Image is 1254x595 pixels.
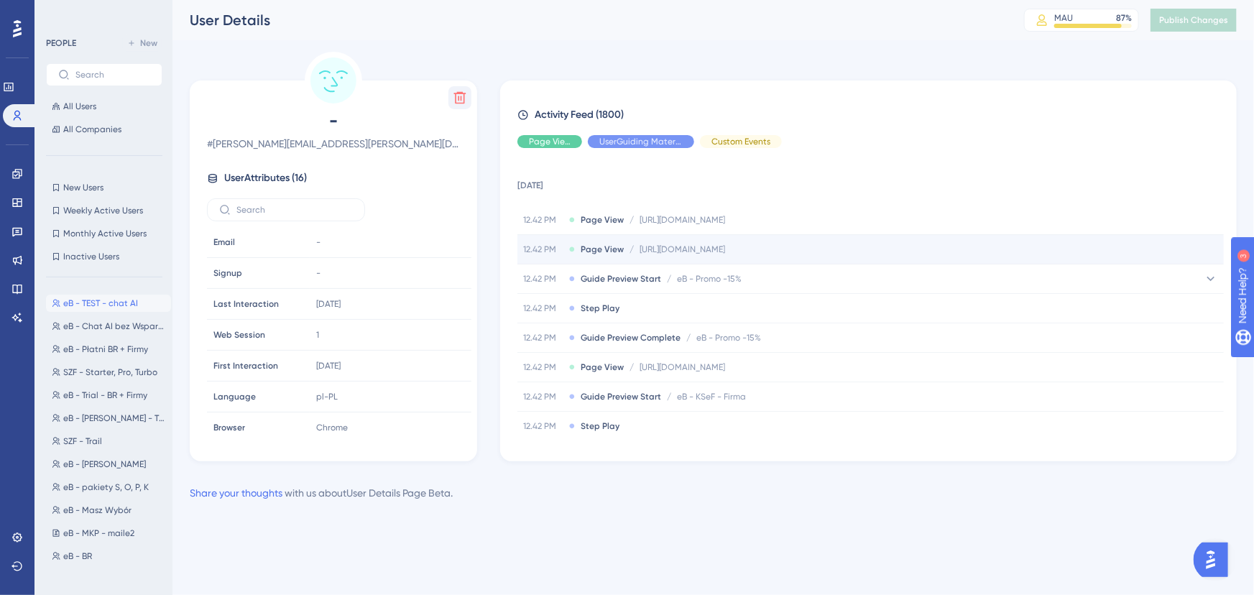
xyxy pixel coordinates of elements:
[581,303,619,314] span: Step Play
[630,244,634,255] span: /
[46,387,171,404] button: eB - Trial - BR + Firmy
[523,332,563,343] span: 12.42 PM
[581,391,661,402] span: Guide Preview Start
[46,525,171,542] button: eB - MKP - maile2
[1151,9,1237,32] button: Publish Changes
[46,121,162,138] button: All Companies
[667,391,671,402] span: /
[630,214,634,226] span: /
[581,273,661,285] span: Guide Preview Start
[1116,12,1132,24] div: 87 %
[523,303,563,314] span: 12.42 PM
[213,267,242,279] span: Signup
[46,548,171,565] button: eB - BR
[46,179,162,196] button: New Users
[46,225,162,242] button: Monthly Active Users
[213,329,265,341] span: Web Session
[63,251,119,262] span: Inactive Users
[63,320,165,332] span: eB - Chat AI bez Wsparcia
[523,361,563,373] span: 12.42 PM
[63,458,146,470] span: eB - [PERSON_NAME]
[686,332,691,343] span: /
[581,361,624,373] span: Page View
[63,343,148,355] span: eB - Płatni BR + Firmy
[535,106,624,124] span: Activity Feed (1800)
[316,299,341,309] time: [DATE]
[1194,538,1237,581] iframe: UserGuiding AI Assistant Launcher
[316,329,319,341] span: 1
[63,297,138,309] span: eB - TEST - chat AI
[63,205,143,216] span: Weekly Active Users
[677,273,742,285] span: eB - Promo -15%
[63,527,134,539] span: eB - MKP - maile2
[316,236,321,248] span: -
[46,98,162,115] button: All Users
[140,37,157,49] span: New
[523,391,563,402] span: 12.42 PM
[696,332,761,343] span: eB - Promo -15%
[581,244,624,255] span: Page View
[581,214,624,226] span: Page View
[63,550,92,562] span: eB - BR
[667,273,671,285] span: /
[63,228,147,239] span: Monthly Active Users
[640,244,725,255] span: [URL][DOMAIN_NAME]
[46,410,171,427] button: eB - [PERSON_NAME] - TRIAL
[46,341,171,358] button: eB - Płatni BR + Firmy
[122,34,162,52] button: New
[46,37,76,49] div: PEOPLE
[316,391,338,402] span: pl-PL
[711,136,770,147] span: Custom Events
[63,101,96,112] span: All Users
[316,267,321,279] span: -
[236,205,353,215] input: Search
[599,136,683,147] span: UserGuiding Material
[46,295,171,312] button: eB - TEST - chat AI
[34,4,90,21] span: Need Help?
[46,318,171,335] button: eB - Chat AI bez Wsparcia
[213,298,279,310] span: Last Interaction
[523,273,563,285] span: 12.42 PM
[190,10,988,30] div: User Details
[523,214,563,226] span: 12.42 PM
[46,248,162,265] button: Inactive Users
[677,391,746,402] span: eB - KSeF - Firma
[46,479,171,496] button: eB - pakiety S, O, P, K
[207,109,460,132] span: -
[63,504,132,516] span: eB - Masz Wybór
[46,456,171,473] button: eB - [PERSON_NAME]
[100,7,104,19] div: 3
[63,481,149,493] span: eB - pakiety S, O, P, K
[224,170,307,187] span: User Attributes ( 16 )
[640,214,725,226] span: [URL][DOMAIN_NAME]
[316,422,348,433] span: Chrome
[630,361,634,373] span: /
[213,236,235,248] span: Email
[1159,14,1228,26] span: Publish Changes
[213,360,278,372] span: First Interaction
[46,433,171,450] button: SZF - Trail
[1054,12,1073,24] div: MAU
[63,366,157,378] span: SZF - Starter, Pro, Turbo
[581,332,681,343] span: Guide Preview Complete
[640,361,725,373] span: [URL][DOMAIN_NAME]
[581,420,619,432] span: Step Play
[46,502,171,519] button: eB - Masz Wybór
[63,412,165,424] span: eB - [PERSON_NAME] - TRIAL
[213,422,245,433] span: Browser
[75,70,150,80] input: Search
[63,182,103,193] span: New Users
[523,244,563,255] span: 12.42 PM
[213,391,256,402] span: Language
[316,361,341,371] time: [DATE]
[190,484,453,502] div: with us about User Details Page Beta .
[63,389,147,401] span: eB - Trial - BR + Firmy
[517,160,1224,206] td: [DATE]
[529,136,571,147] span: Page View
[207,135,460,152] span: # [PERSON_NAME][EMAIL_ADDRESS][PERSON_NAME][DOMAIN_NAME]
[190,487,282,499] a: Share your thoughts
[523,420,563,432] span: 12.42 PM
[63,124,121,135] span: All Companies
[63,435,102,447] span: SZF - Trail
